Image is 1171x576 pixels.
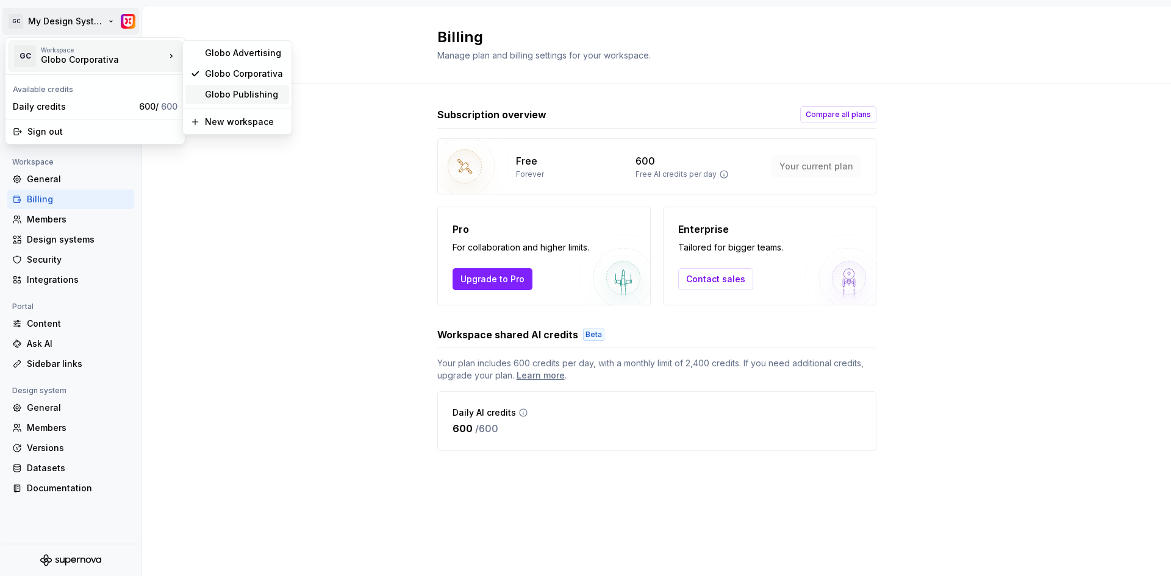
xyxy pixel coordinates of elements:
div: Globo Publishing [205,88,284,101]
div: New workspace [205,116,284,128]
div: Daily credits [13,101,134,113]
div: Globo Advertising [205,47,284,59]
div: Sign out [27,126,177,138]
span: 600 [161,101,177,112]
div: Workspace [41,46,165,54]
div: Available credits [8,77,182,97]
div: GC [14,45,36,67]
span: 600 / [139,101,177,112]
div: Globo Corporativa [41,54,145,66]
div: Globo Corporativa [205,68,284,80]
